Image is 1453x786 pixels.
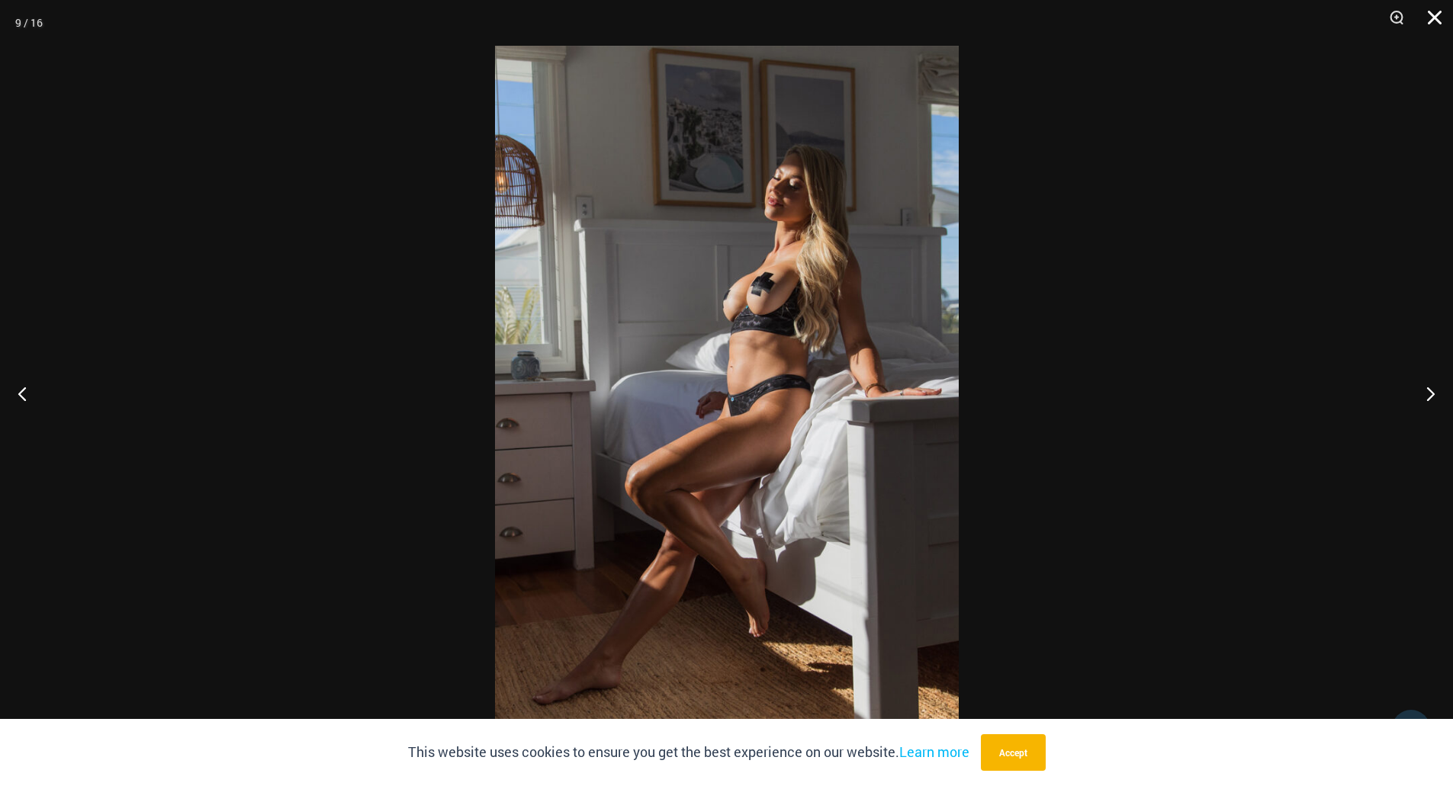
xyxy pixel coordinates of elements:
[1396,355,1453,431] button: Next
[981,734,1046,771] button: Accept
[899,743,969,761] a: Learn more
[15,11,43,34] div: 9 / 16
[495,46,959,740] img: Nights Fall Silver Leopard 1036 Bra 6046 Thong 06
[408,741,969,764] p: This website uses cookies to ensure you get the best experience on our website.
